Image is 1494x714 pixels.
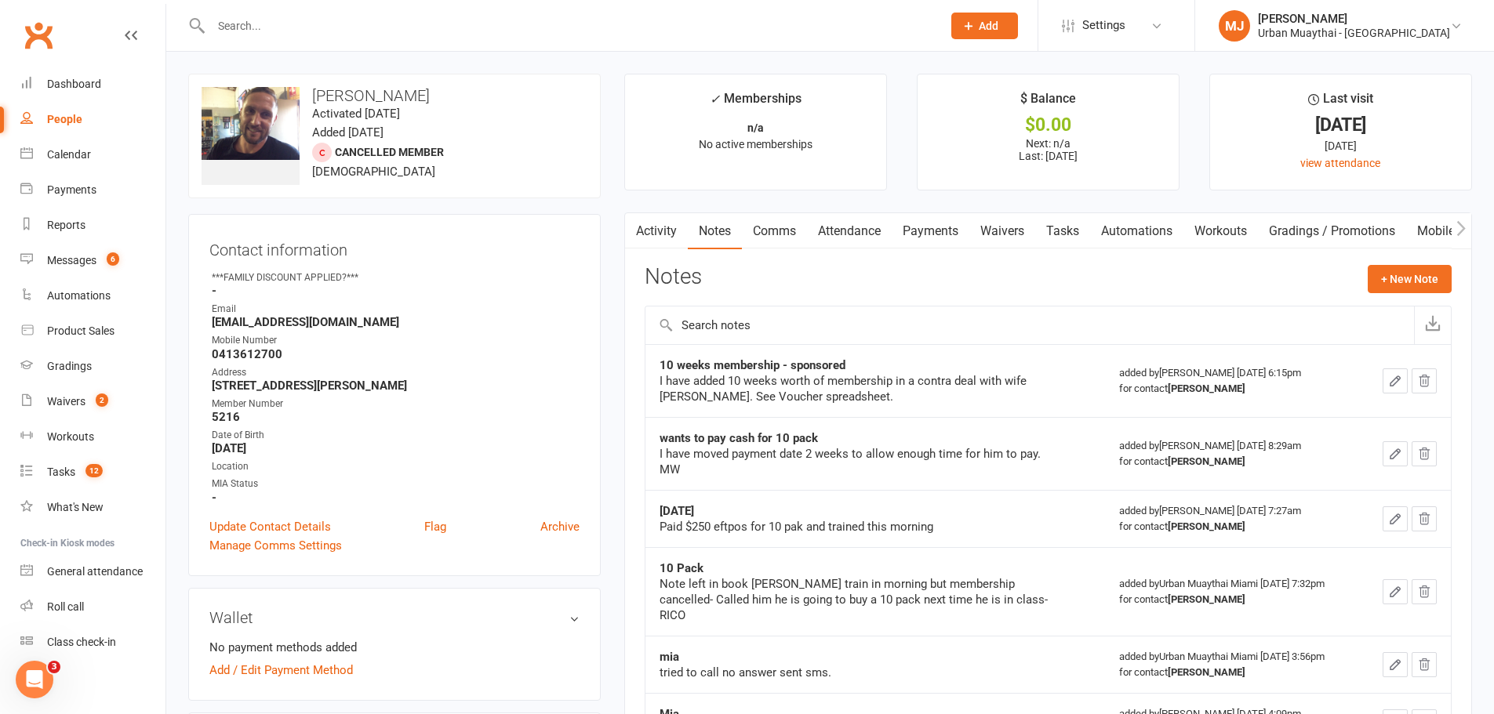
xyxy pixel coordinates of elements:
div: added by [PERSON_NAME] [DATE] 7:27am [1119,503,1347,535]
strong: 10 weeks membership - sponsored [660,358,845,372]
li: No payment methods added [209,638,580,657]
h3: [PERSON_NAME] [202,87,587,104]
div: Member Number [212,397,580,411]
h3: Contact information [209,235,580,259]
a: Automations [20,278,165,314]
div: Dashboard [47,78,101,90]
span: No active memberships [699,138,812,150]
strong: [PERSON_NAME] [1168,593,1245,605]
a: Waivers 2 [20,384,165,419]
span: Settings [1082,8,1125,43]
span: Add [979,20,998,32]
a: Notes [688,213,742,249]
strong: - [212,491,580,505]
strong: [PERSON_NAME] [1168,455,1245,467]
div: tried to call no answer sent sms. [660,665,1052,680]
a: Add / Edit Payment Method [209,661,353,680]
button: + New Note [1368,265,1452,293]
div: Last visit [1308,89,1373,117]
img: image1511768141.png [202,87,300,160]
div: I have moved payment date 2 weeks to allow enough time for him to pay. MW [660,446,1052,477]
strong: - [212,284,580,298]
iframe: Intercom live chat [16,661,53,698]
a: Roll call [20,589,165,625]
a: Workouts [1183,213,1258,249]
a: Workouts [20,419,165,455]
div: Mobile Number [212,333,580,348]
i: ✓ [710,92,720,107]
a: Gradings / Promotions [1258,213,1406,249]
div: Tasks [47,466,75,478]
div: $0.00 [932,117,1165,133]
time: Activated [DATE] [312,107,400,121]
div: Messages [47,254,96,266]
div: for contact [1119,381,1347,397]
a: Calendar [20,137,165,172]
a: Update Contact Details [209,517,331,536]
div: Reports [47,219,85,231]
span: [DEMOGRAPHIC_DATA] [312,165,435,179]
a: Attendance [807,213,892,249]
div: Date of Birth [212,428,580,443]
a: Manage Comms Settings [209,536,342,555]
div: added by [PERSON_NAME] [DATE] 8:29am [1119,438,1347,469]
div: Address [212,365,580,380]
input: Search... [206,15,931,37]
a: Archive [540,517,580,536]
strong: mia [660,650,679,664]
div: $ Balance [1020,89,1076,117]
div: Location [212,459,580,474]
div: Waivers [47,395,85,408]
strong: 10 Pack [660,561,703,575]
div: [DATE] [1224,117,1457,133]
strong: [PERSON_NAME] [1168,382,1245,394]
strong: [STREET_ADDRESS][PERSON_NAME] [212,379,580,393]
h3: Notes [645,265,702,293]
a: Comms [742,213,807,249]
a: Mobile App [1406,213,1491,249]
a: Automations [1090,213,1183,249]
span: 6 [107,252,119,266]
div: Note left in book [PERSON_NAME] train in morning but membership cancelled- Called him he is going... [660,576,1052,623]
a: General attendance kiosk mode [20,554,165,589]
div: added by Urban Muaythai Miami [DATE] 7:32pm [1119,576,1347,607]
button: Add [951,13,1018,39]
div: MIA Status [212,477,580,491]
a: view attendance [1300,157,1380,169]
time: Added [DATE] [312,125,383,140]
div: Paid $250 eftpos for 10 pak and trained this morning [660,519,1052,535]
div: What's New [47,501,104,513]
span: Cancelled member [335,146,444,158]
div: Urban Muaythai - [GEOGRAPHIC_DATA] [1258,26,1450,40]
strong: 0413612700 [212,347,580,361]
a: Dashboard [20,67,165,102]
div: [PERSON_NAME] [1258,12,1450,26]
div: Memberships [710,89,802,118]
div: People [47,113,82,125]
strong: [PERSON_NAME] [1168,520,1245,532]
strong: [EMAIL_ADDRESS][DOMAIN_NAME] [212,315,580,329]
a: Payments [892,213,969,249]
strong: [DATE] [660,504,694,518]
div: added by [PERSON_NAME] [DATE] 6:15pm [1119,365,1347,397]
div: ***FAMILY DISCOUNT APPLIED?*** [212,270,580,285]
a: Tasks [1035,213,1090,249]
a: Tasks 12 [20,455,165,490]
div: Automations [47,289,111,302]
strong: [DATE] [212,441,580,455]
div: Calendar [47,148,91,161]
div: Product Sales [47,324,115,337]
div: I have added 10 weeks worth of membership in a contra deal with wife [PERSON_NAME]. See Voucher s... [660,373,1052,404]
strong: [PERSON_NAME] [1168,666,1245,678]
a: Gradings [20,349,165,384]
a: Messages 6 [20,243,165,278]
a: Activity [625,213,688,249]
span: 3 [48,661,60,673]
div: for contact [1119,592,1347,607]
div: [DATE] [1224,137,1457,154]
span: 2 [96,393,108,407]
div: General attendance [47,565,143,578]
a: What's New [20,490,165,525]
a: Clubworx [19,16,58,55]
a: Class kiosk mode [20,625,165,660]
